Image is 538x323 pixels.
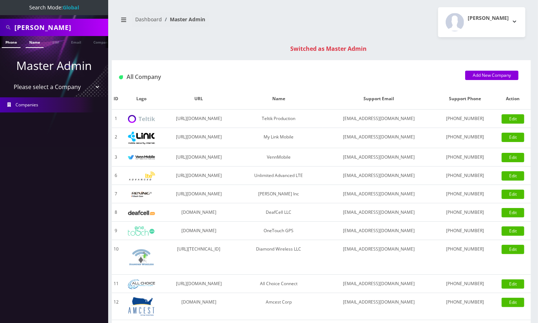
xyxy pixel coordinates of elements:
td: [PHONE_NUMBER] [435,240,495,275]
td: 8 [112,203,120,222]
td: [EMAIL_ADDRESS][DOMAIN_NAME] [322,110,435,128]
td: [PHONE_NUMBER] [435,293,495,320]
span: Companies [16,102,39,108]
td: 7 [112,185,120,203]
th: Name [235,88,322,110]
td: [EMAIL_ADDRESS][DOMAIN_NAME] [322,167,435,185]
td: 3 [112,148,120,167]
td: [URL][DOMAIN_NAME] [163,167,235,185]
td: [PHONE_NUMBER] [435,185,495,203]
td: [EMAIL_ADDRESS][DOMAIN_NAME] [322,240,435,275]
input: Search All Companies [14,21,106,34]
a: Edit [502,190,524,199]
td: 11 [112,275,120,293]
td: [URL][DOMAIN_NAME] [163,128,235,148]
a: Add New Company [465,71,519,80]
td: [PERSON_NAME] Inc [235,185,322,203]
a: SIM [49,36,62,47]
img: Amcest Corp [128,297,155,316]
img: All Company [119,75,123,79]
td: [DOMAIN_NAME] [163,293,235,320]
td: [PHONE_NUMBER] [435,275,495,293]
img: OneTouch GPS [128,226,155,236]
th: Support Email [322,88,435,110]
td: Unlimited Advanced LTE [235,167,322,185]
th: URL [163,88,235,110]
td: 10 [112,240,120,275]
td: [URL][DOMAIN_NAME] [163,110,235,128]
a: Email [67,36,85,47]
div: Switched as Master Admin [119,44,538,53]
img: Rexing Inc [128,191,155,198]
img: DeafCell LLC [128,211,155,215]
a: Edit [502,171,524,181]
img: Unlimited Advanced LTE [128,172,155,181]
td: [EMAIL_ADDRESS][DOMAIN_NAME] [322,222,435,240]
td: [URL][DOMAIN_NAME] [163,148,235,167]
th: Support Phone [435,88,495,110]
td: 12 [112,293,120,320]
a: Edit [502,226,524,236]
a: Edit [502,298,524,307]
td: [DOMAIN_NAME] [163,203,235,222]
td: My Link Mobile [235,128,322,148]
td: Teltik Production [235,110,322,128]
td: Amcest Corp [235,293,322,320]
button: [PERSON_NAME] [438,7,525,37]
img: All Choice Connect [128,279,155,289]
th: Logo [120,88,163,110]
td: 2 [112,128,120,148]
td: [DOMAIN_NAME] [163,222,235,240]
td: [PHONE_NUMBER] [435,110,495,128]
img: My Link Mobile [128,132,155,144]
td: [URL][DOMAIN_NAME] [163,185,235,203]
a: Edit [502,133,524,142]
td: VennMobile [235,148,322,167]
td: [PHONE_NUMBER] [435,128,495,148]
td: [EMAIL_ADDRESS][DOMAIN_NAME] [322,275,435,293]
a: Edit [502,153,524,162]
td: [PHONE_NUMBER] [435,203,495,222]
td: [EMAIL_ADDRESS][DOMAIN_NAME] [322,148,435,167]
td: [EMAIL_ADDRESS][DOMAIN_NAME] [322,128,435,148]
td: OneTouch GPS [235,222,322,240]
li: Master Admin [162,16,205,23]
img: Diamond Wireless LLC [128,244,155,271]
nav: breadcrumb [117,12,316,32]
a: Phone [2,36,21,48]
h2: [PERSON_NAME] [468,15,509,21]
a: Edit [502,114,524,124]
strong: Global [63,4,79,11]
td: [URL][DOMAIN_NAME] [163,275,235,293]
th: ID [112,88,120,110]
td: DeafCell LLC [235,203,322,222]
td: [PHONE_NUMBER] [435,222,495,240]
img: Teltik Production [128,115,155,123]
img: VennMobile [128,155,155,160]
a: Edit [502,208,524,217]
span: Search Mode: [29,4,79,11]
a: Edit [502,279,524,289]
td: [EMAIL_ADDRESS][DOMAIN_NAME] [322,293,435,320]
td: [EMAIL_ADDRESS][DOMAIN_NAME] [322,203,435,222]
td: All Choice Connect [235,275,322,293]
td: [URL][TECHNICAL_ID] [163,240,235,275]
a: Edit [502,245,524,254]
td: [PHONE_NUMBER] [435,167,495,185]
td: [PHONE_NUMBER] [435,148,495,167]
h1: All Company [119,74,454,80]
td: [EMAIL_ADDRESS][DOMAIN_NAME] [322,185,435,203]
td: 1 [112,110,120,128]
a: Company [90,36,114,47]
th: Action [495,88,531,110]
td: 9 [112,222,120,240]
a: Name [26,36,44,48]
a: Dashboard [135,16,162,23]
td: 6 [112,167,120,185]
td: Diamond Wireless LLC [235,240,322,275]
